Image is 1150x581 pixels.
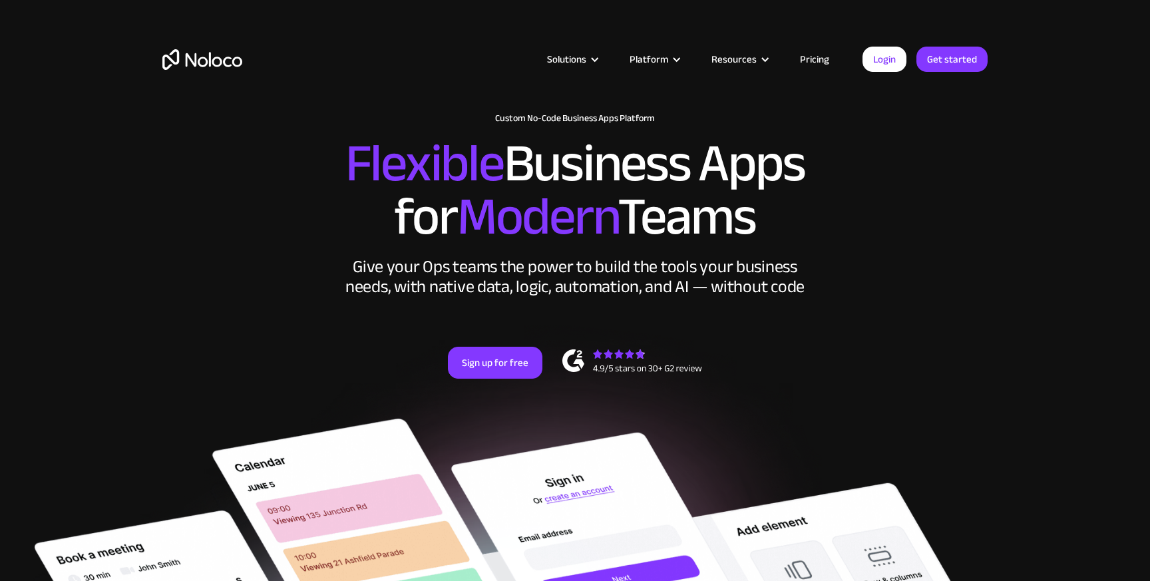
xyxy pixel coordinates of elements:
[162,137,988,244] h2: Business Apps for Teams
[695,51,783,68] div: Resources
[342,257,808,297] div: Give your Ops teams the power to build the tools your business needs, with native data, logic, au...
[162,49,242,70] a: home
[916,47,988,72] a: Get started
[783,51,846,68] a: Pricing
[530,51,613,68] div: Solutions
[630,51,668,68] div: Platform
[547,51,586,68] div: Solutions
[711,51,757,68] div: Resources
[862,47,906,72] a: Login
[345,114,504,213] span: Flexible
[457,167,618,266] span: Modern
[613,51,695,68] div: Platform
[448,347,542,379] a: Sign up for free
